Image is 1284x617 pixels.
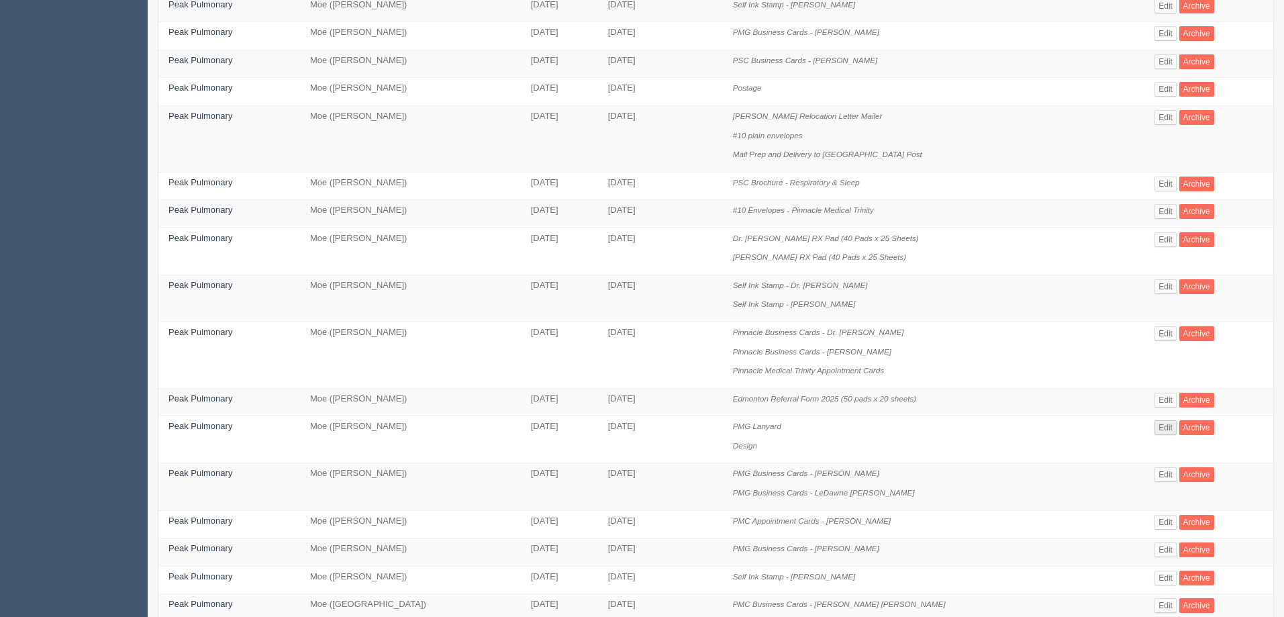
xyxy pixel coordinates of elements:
td: [DATE] [521,566,598,594]
a: Archive [1179,232,1214,247]
a: Edit [1154,177,1177,191]
i: Dr. [PERSON_NAME] RX Pad (40 Pads x 25 Sheets) [733,234,919,242]
td: [DATE] [521,322,598,389]
a: Peak Pulmonary [168,327,232,337]
td: Moe ([PERSON_NAME]) [300,172,521,200]
a: Archive [1179,420,1214,435]
i: PMG Business Cards - [PERSON_NAME] [733,28,879,36]
a: Peak Pulmonary [168,571,232,581]
a: Edit [1154,26,1177,41]
a: Archive [1179,571,1214,585]
a: Edit [1154,326,1177,341]
td: [DATE] [598,22,723,50]
td: Moe ([PERSON_NAME]) [300,566,521,594]
td: [DATE] [521,172,598,200]
a: Edit [1154,467,1177,482]
i: PMC Appointment Cards - [PERSON_NAME] [733,516,891,525]
a: Peak Pulmonary [168,599,232,609]
td: [DATE] [598,463,723,510]
a: Archive [1179,177,1214,191]
td: [DATE] [598,200,723,228]
a: Peak Pulmonary [168,280,232,290]
td: [DATE] [598,50,723,78]
td: [DATE] [598,416,723,463]
td: [DATE] [521,50,598,78]
td: [DATE] [521,78,598,106]
i: Design [733,441,757,450]
a: Archive [1179,279,1214,294]
a: Peak Pulmonary [168,55,232,65]
a: Peak Pulmonary [168,205,232,215]
a: Archive [1179,54,1214,69]
td: Moe ([PERSON_NAME]) [300,228,521,275]
td: Moe ([PERSON_NAME]) [300,463,521,510]
td: [DATE] [521,105,598,172]
a: Peak Pulmonary [168,516,232,526]
td: [DATE] [598,388,723,416]
i: Self Ink Stamp - [PERSON_NAME] [733,572,856,581]
i: Pinnacle Medical Trinity Appointment Cards [733,366,884,375]
i: PMG Business Cards - [PERSON_NAME] [733,469,879,477]
i: Pinnacle Business Cards - [PERSON_NAME] [733,347,891,356]
a: Archive [1179,542,1214,557]
a: Archive [1179,393,1214,408]
i: #10 plain envelopes [733,131,803,140]
a: Edit [1154,393,1177,408]
td: Moe ([PERSON_NAME]) [300,22,521,50]
td: [DATE] [521,200,598,228]
i: PSC Brochure - Respiratory & Sleep [733,178,860,187]
a: Peak Pulmonary [168,83,232,93]
i: PMG Business Cards - LeDawne [PERSON_NAME] [733,488,915,497]
td: [DATE] [598,275,723,322]
a: Archive [1179,82,1214,97]
a: Archive [1179,26,1214,41]
td: Moe ([PERSON_NAME]) [300,388,521,416]
a: Edit [1154,82,1177,97]
i: PMC Business Cards - [PERSON_NAME] [PERSON_NAME] [733,600,946,608]
i: PMG Lanyard [733,422,781,430]
i: PMG Business Cards - [PERSON_NAME] [733,544,879,553]
a: Peak Pulmonary [168,27,232,37]
td: [DATE] [598,105,723,172]
a: Edit [1154,542,1177,557]
a: Archive [1179,110,1214,125]
td: [DATE] [521,510,598,538]
a: Edit [1154,54,1177,69]
td: [DATE] [598,322,723,389]
td: Moe ([PERSON_NAME]) [300,416,521,463]
td: [DATE] [598,172,723,200]
i: Pinnacle Business Cards - Dr. [PERSON_NAME] [733,328,904,336]
i: Self Ink Stamp - [PERSON_NAME] [733,299,856,308]
td: [DATE] [521,228,598,275]
a: Peak Pulmonary [168,468,232,478]
td: [DATE] [521,388,598,416]
a: Archive [1179,515,1214,530]
i: Edmonton Referral Form 2025 (50 pads x 20 sheets) [733,394,917,403]
i: #10 Envelopes - Pinnacle Medical Trinity [733,205,874,214]
td: Moe ([PERSON_NAME]) [300,78,521,106]
a: Edit [1154,232,1177,247]
a: Edit [1154,420,1177,435]
a: Peak Pulmonary [168,177,232,187]
i: [PERSON_NAME] RX Pad (40 Pads x 25 Sheets) [733,252,907,261]
td: Moe ([PERSON_NAME]) [300,322,521,389]
td: Moe ([PERSON_NAME]) [300,538,521,567]
i: Self Ink Stamp - Dr. [PERSON_NAME] [733,281,868,289]
a: Edit [1154,204,1177,219]
a: Edit [1154,110,1177,125]
td: [DATE] [598,78,723,106]
a: Archive [1179,598,1214,613]
td: [DATE] [598,228,723,275]
a: Peak Pulmonary [168,393,232,404]
td: [DATE] [521,538,598,567]
td: [DATE] [598,538,723,567]
td: Moe ([PERSON_NAME]) [300,275,521,322]
a: Archive [1179,467,1214,482]
i: Postage [733,83,762,92]
a: Edit [1154,571,1177,585]
a: Edit [1154,598,1177,613]
a: Peak Pulmonary [168,543,232,553]
td: [DATE] [521,416,598,463]
td: [DATE] [521,275,598,322]
a: Edit [1154,279,1177,294]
